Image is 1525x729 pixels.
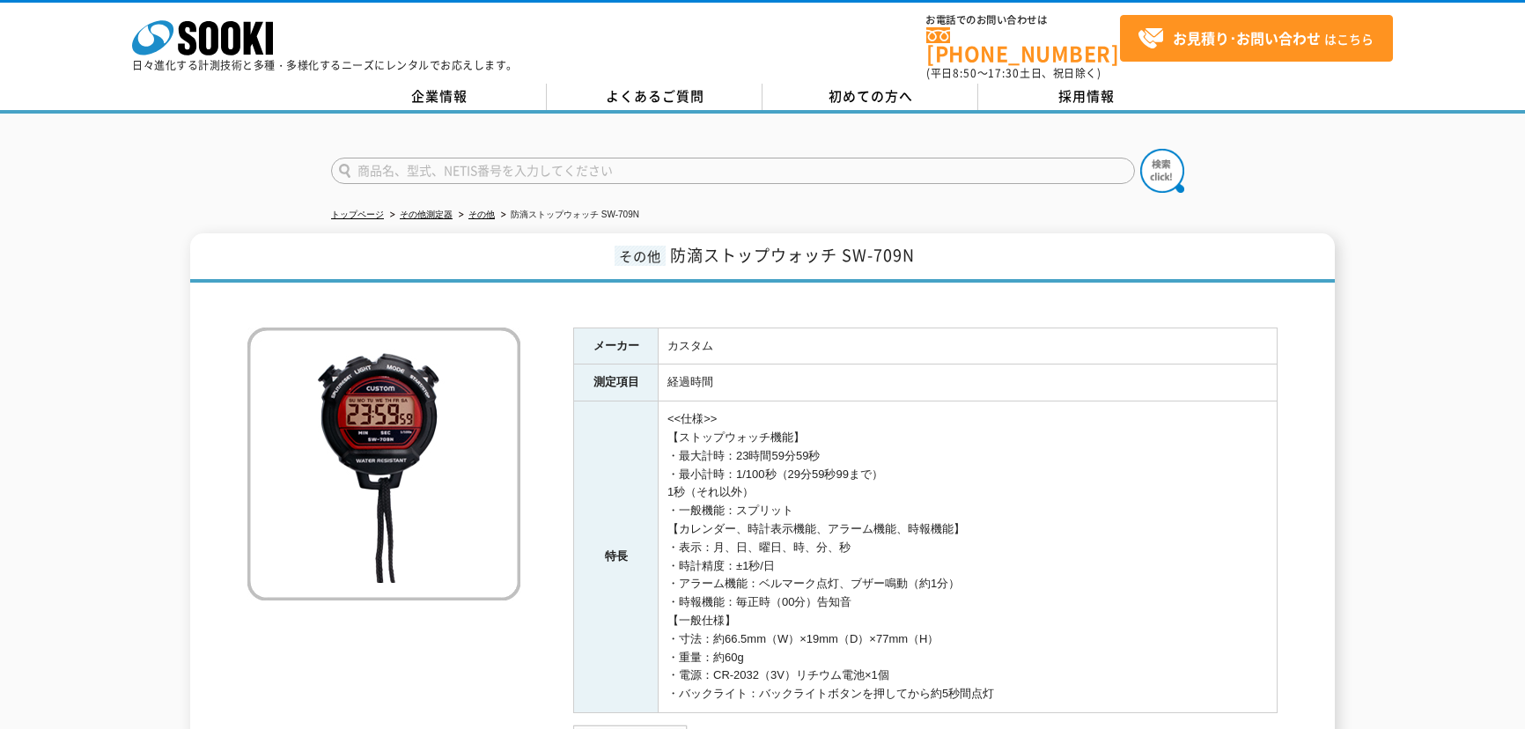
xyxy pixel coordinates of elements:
span: 17:30 [988,65,1020,81]
span: 防滴ストップウォッチ SW-709N [670,243,915,267]
input: 商品名、型式、NETIS番号を入力してください [331,158,1135,184]
th: メーカー [574,328,659,364]
a: 採用情報 [978,84,1194,110]
p: 日々進化する計測技術と多種・多様化するニーズにレンタルでお応えします。 [132,60,518,70]
span: (平日 ～ 土日、祝日除く) [926,65,1101,81]
a: お見積り･お問い合わせはこちら [1120,15,1393,62]
th: 測定項目 [574,364,659,401]
strong: お見積り･お問い合わせ [1173,27,1321,48]
span: 初めての方へ [829,86,913,106]
li: 防滴ストップウォッチ SW-709N [497,206,639,225]
a: トップページ [331,210,384,219]
span: 8:50 [953,65,977,81]
a: その他測定器 [400,210,453,219]
img: 防滴ストップウォッチ SW-709N [247,328,520,600]
a: [PHONE_NUMBER] [926,27,1120,63]
a: その他 [468,210,495,219]
td: <<仕様>> 【ストップウォッチ機能】 ・最大計時：23時間59分59秒 ・最小計時：1/100秒（29分59秒99まで） 1秒（それ以外） ・一般機能：スプリット 【カレンダー、時計表示機能、... [659,401,1278,713]
th: 特長 [574,401,659,713]
a: 企業情報 [331,84,547,110]
span: はこちら [1138,26,1374,52]
a: 初めての方へ [762,84,978,110]
span: お電話でのお問い合わせは [926,15,1120,26]
a: よくあるご質問 [547,84,762,110]
td: カスタム [659,328,1278,364]
td: 経過時間 [659,364,1278,401]
span: その他 [615,246,666,266]
img: btn_search.png [1140,149,1184,193]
